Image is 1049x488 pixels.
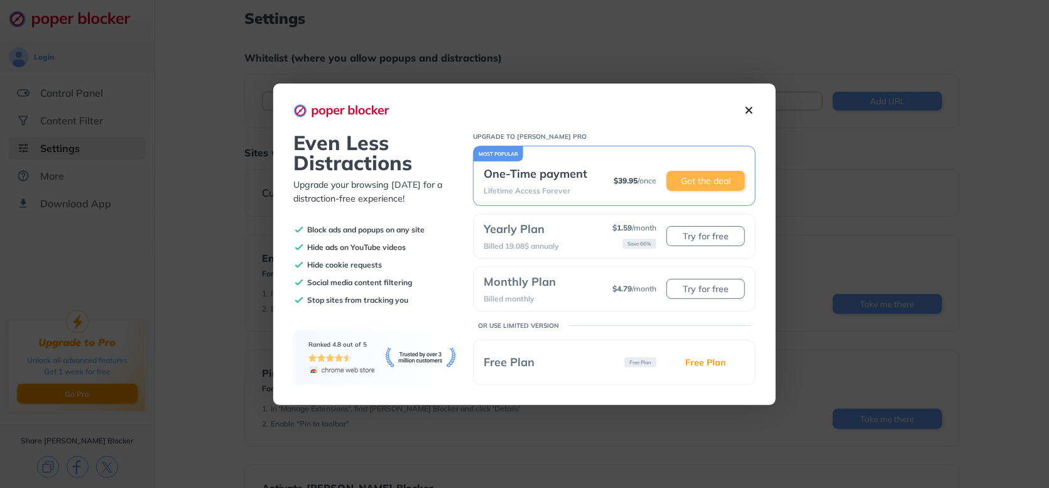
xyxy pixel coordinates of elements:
[484,222,559,236] p: Yearly Plan
[308,365,375,375] img: chrome-web-store-logo
[307,225,425,234] p: Block ads and popups on any site
[326,354,335,362] img: star
[474,146,523,161] div: MOST POPULAR
[317,354,326,362] img: star
[742,104,756,117] img: close-icon
[293,224,305,236] img: check
[622,239,656,249] p: Save 66%
[612,284,632,293] span: $ 4.79
[307,295,408,305] p: Stop sites from tracking you
[484,241,559,251] p: Billed 19.08$ annualy
[484,186,587,195] p: Lifetime Access Forever
[335,354,344,362] img: star
[307,278,412,287] p: Social media content filtering
[308,340,375,349] p: Ranked 4.8 out of 5
[293,242,305,253] img: check
[293,277,305,288] img: check
[293,295,305,306] img: check
[612,223,656,232] p: / month
[666,279,745,299] button: Try for free
[307,242,406,252] p: Hide ads on YouTube videos
[624,357,656,367] p: Free Plan
[666,352,745,372] button: Free Plan
[484,166,587,181] p: One-Time payment
[612,223,632,232] span: $ 1.59
[612,284,656,293] p: / month
[473,133,756,141] p: UPGRADE TO [PERSON_NAME] PRO
[484,294,556,303] p: Billed monthly
[614,176,638,185] span: $ 39.95
[666,226,745,246] button: Try for free
[307,260,382,269] p: Hide cookie requests
[385,347,457,367] img: trusted-banner
[293,104,400,117] img: logo
[344,354,352,362] img: half-star
[614,176,656,185] p: / once
[484,274,556,289] p: Monthly Plan
[308,354,317,362] img: star
[484,355,535,369] p: Free Plan
[293,259,305,271] img: check
[478,322,559,330] p: OR USE LIMITED VERSION
[293,178,458,205] p: Upgrade your browsing [DATE] for a distraction-free experience!
[293,133,458,173] p: Even Less Distractions
[666,171,745,191] button: Get the deal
